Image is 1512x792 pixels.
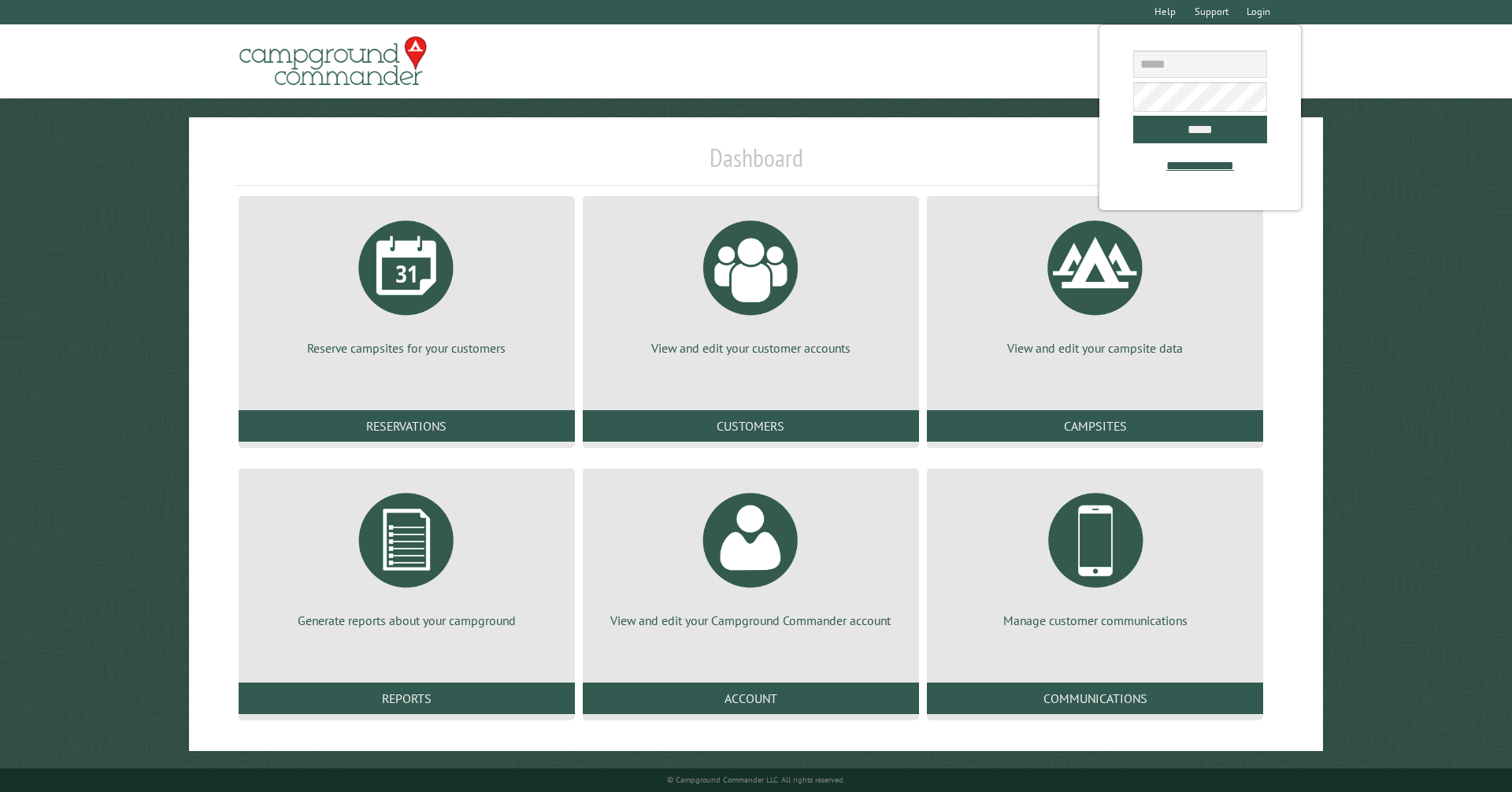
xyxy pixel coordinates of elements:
a: Customers [583,410,919,442]
a: Generate reports about your campground [258,481,556,629]
h1: Dashboard [235,142,1278,186]
a: View and edit your campsite data [946,209,1244,357]
a: Communications [927,683,1263,714]
p: View and edit your Campground Commander account [602,612,900,629]
a: Campsites [927,410,1263,442]
p: Reserve campsites for your customers [258,339,556,357]
p: View and edit your campsite data [946,339,1244,357]
a: View and edit your customer accounts [602,209,900,357]
p: View and edit your customer accounts [602,339,900,357]
img: Campground Commander [235,31,432,92]
a: View and edit your Campground Commander account [602,481,900,629]
a: Reserve campsites for your customers [258,209,556,357]
a: Reports [239,683,575,714]
a: Account [583,683,919,714]
p: Manage customer communications [946,612,1244,629]
p: Generate reports about your campground [258,612,556,629]
small: © Campground Commander LLC. All rights reserved. [667,775,845,785]
a: Manage customer communications [946,481,1244,629]
a: Reservations [239,410,575,442]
